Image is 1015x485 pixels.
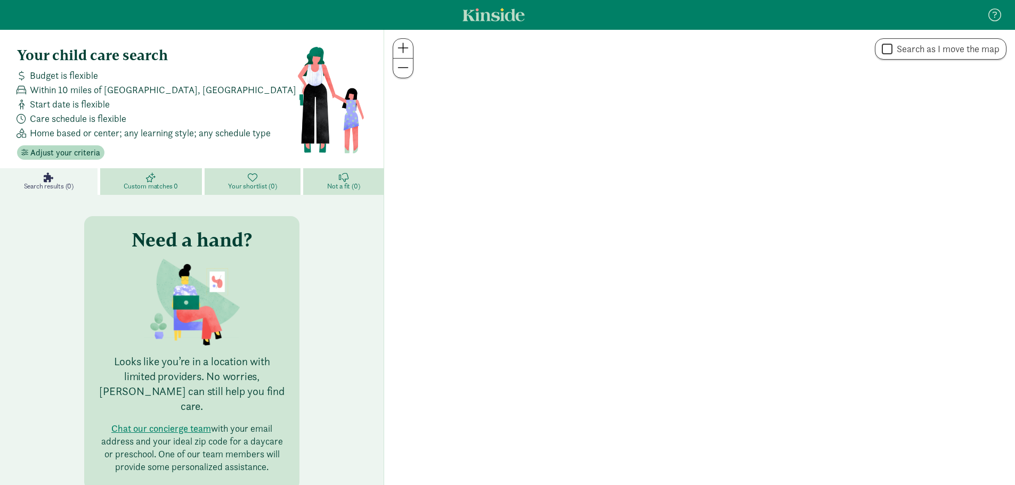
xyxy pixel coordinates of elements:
span: Search results (0) [24,182,74,191]
span: Adjust your criteria [30,146,100,159]
a: Not a fit (0) [303,168,384,195]
span: Start date is flexible [30,97,110,111]
button: Adjust your criteria [17,145,104,160]
span: Care schedule is flexible [30,111,126,126]
a: Your shortlist (0) [205,168,304,195]
span: Budget is flexible [30,68,98,83]
label: Search as I move the map [892,43,1000,55]
a: Kinside [462,8,525,21]
span: Custom matches 0 [124,182,178,191]
p: with your email address and your ideal zip code for a daycare or preschool. One of our team membe... [97,422,287,473]
h4: Your child care search [17,47,297,64]
span: Your shortlist (0) [228,182,277,191]
button: Chat our concierge team [111,422,211,435]
span: Home based or center; any learning style; any schedule type [30,126,271,140]
p: Looks like you’re in a location with limited providers. No worries, [PERSON_NAME] can still help ... [97,354,287,414]
span: Within 10 miles of [GEOGRAPHIC_DATA], [GEOGRAPHIC_DATA] [30,83,296,97]
span: Not a fit (0) [327,182,360,191]
h3: Need a hand? [132,229,252,250]
a: Custom matches 0 [100,168,205,195]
